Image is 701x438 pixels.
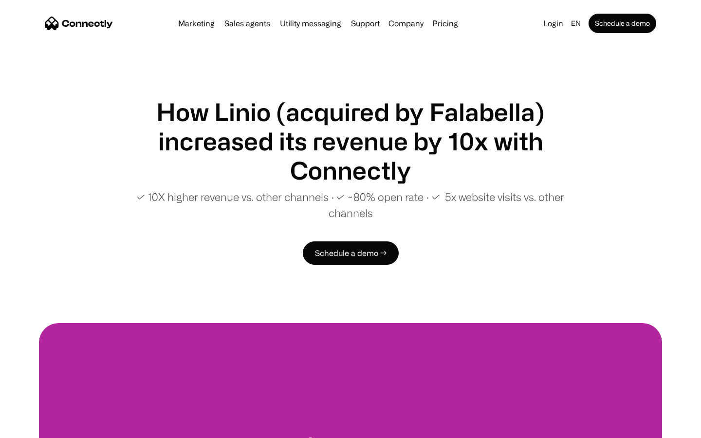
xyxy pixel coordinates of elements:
[117,189,584,221] p: ✓ 10X higher revenue vs. other channels ∙ ✓ ~80% open rate ∙ ✓ 5x website visits vs. other channels
[174,19,219,27] a: Marketing
[589,14,656,33] a: Schedule a demo
[428,19,462,27] a: Pricing
[221,19,274,27] a: Sales agents
[117,97,584,185] h1: How Linio (acquired by Falabella) increased its revenue by 10x with Connectly
[10,420,58,435] aside: Language selected: English
[276,19,345,27] a: Utility messaging
[571,17,581,30] div: en
[539,17,567,30] a: Login
[388,17,424,30] div: Company
[303,241,399,265] a: Schedule a demo →
[19,421,58,435] ul: Language list
[347,19,384,27] a: Support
